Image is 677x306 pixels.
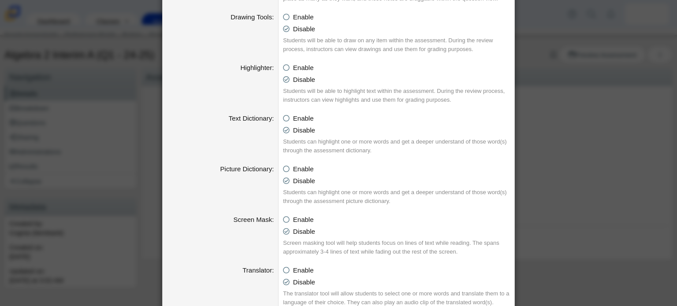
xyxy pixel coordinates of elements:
[293,216,314,223] span: Enable
[293,13,314,21] span: Enable
[293,64,314,71] span: Enable
[231,13,274,21] label: Drawing Tools
[220,165,274,173] label: Picture Dictionary
[234,216,274,223] label: Screen Mask
[229,114,274,122] label: Text Dictionary
[242,266,274,274] label: Translator
[293,177,315,184] span: Disable
[293,76,315,83] span: Disable
[240,64,274,71] label: Highlighter
[293,165,314,173] span: Enable
[293,114,314,122] span: Enable
[283,239,510,256] div: Screen masking tool will help students focus on lines of text while reading. The spans approximat...
[293,278,315,286] span: Disable
[283,87,510,104] div: Students will be able to highlight text within the assessment. During the review process, instruc...
[283,188,510,205] div: Students can highlight one or more words and get a deeper understand of those word(s) through the...
[283,36,510,53] div: Students will be able to draw on any item within the assessment. During the review process, instr...
[293,266,314,274] span: Enable
[293,228,315,235] span: Disable
[293,25,315,33] span: Disable
[293,126,315,134] span: Disable
[283,137,510,155] div: Students can highlight one or more words and get a deeper understand of those word(s) through the...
